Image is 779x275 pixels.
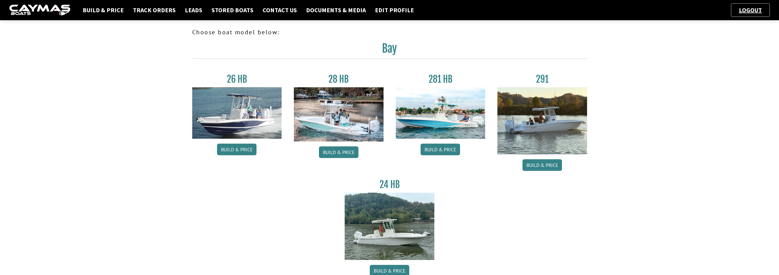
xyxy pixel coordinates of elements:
[80,6,127,14] a: Build & Price
[130,6,179,14] a: Track Orders
[396,87,485,139] img: 28-hb-twin.jpg
[182,6,205,14] a: Leads
[497,73,587,85] h3: 291
[192,28,587,37] p: Choose boat model below:
[294,87,384,141] img: 28_hb_thumbnail_for_caymas_connect.jpg
[9,5,70,16] img: caymas-dealer-connect-2ed40d3bc7270c1d8d7ffb4b79bf05adc795679939227970def78ec6f6c03838.gif
[319,146,358,158] a: Build & Price
[192,73,282,85] h3: 26 HB
[192,87,282,139] img: 26_new_photo_resized.jpg
[345,179,434,190] h3: 24 HB
[522,159,562,171] a: Build & Price
[372,6,417,14] a: Edit Profile
[303,6,369,14] a: Documents & Media
[260,6,300,14] a: Contact Us
[345,193,434,260] img: 24_HB_thumbnail.jpg
[294,73,384,85] h3: 28 HB
[396,73,485,85] h3: 281 HB
[497,87,587,154] img: 291_Thumbnail.jpg
[217,144,257,155] a: Build & Price
[421,144,460,155] a: Build & Price
[192,42,587,59] h2: Bay
[208,6,257,14] a: Stored Boats
[736,6,765,14] a: Logout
